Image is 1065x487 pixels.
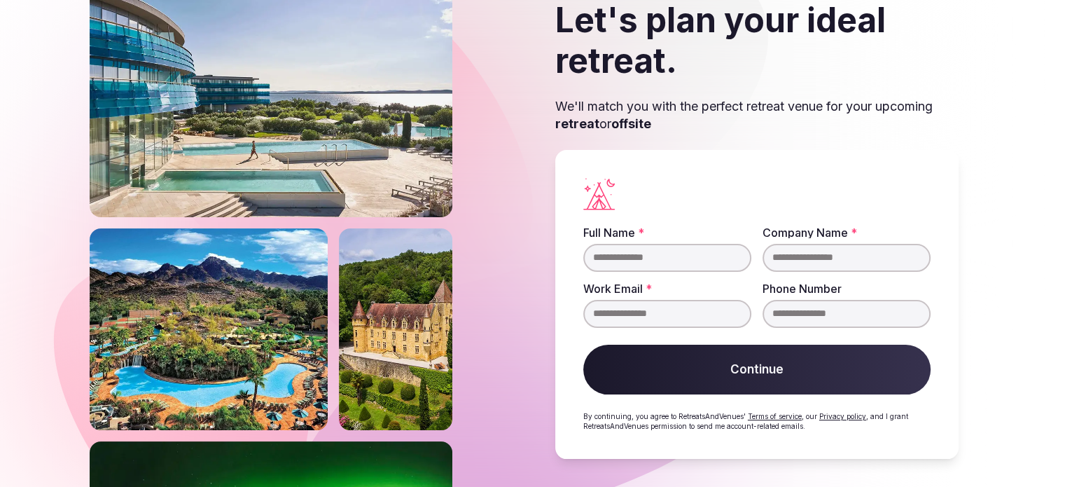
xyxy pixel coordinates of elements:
[90,228,328,430] img: Phoenix river ranch resort
[819,412,866,420] a: Privacy policy
[583,227,751,238] label: Full Name
[555,116,599,131] strong: retreat
[583,283,751,294] label: Work Email
[583,411,931,431] p: By continuing, you agree to RetreatsAndVenues' , our , and I grant RetreatsAndVenues permission t...
[748,412,802,420] a: Terms of service
[763,227,931,238] label: Company Name
[555,97,959,132] p: We'll match you with the perfect retreat venue for your upcoming or
[611,116,651,131] strong: offsite
[339,228,452,430] img: Castle on a slope
[763,283,931,294] label: Phone Number
[583,345,931,395] button: Continue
